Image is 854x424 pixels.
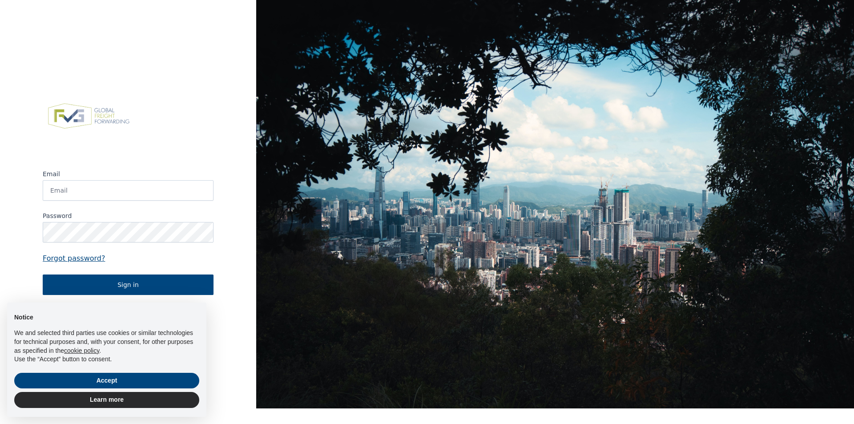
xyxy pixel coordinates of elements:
a: cookie policy [64,347,99,354]
p: Use the “Accept” button to consent. [14,355,199,364]
label: Email [43,170,213,178]
button: Sign in [43,275,213,295]
button: Learn more [14,392,199,408]
img: FVG - Global freight forwarding [43,98,135,134]
input: Email [43,180,213,201]
label: Password [43,211,213,220]
p: We and selected third parties use cookies or similar technologies for technical purposes and, wit... [14,329,199,355]
a: Forgot password? [43,253,213,264]
h2: Notice [14,313,199,322]
button: Accept [14,373,199,389]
